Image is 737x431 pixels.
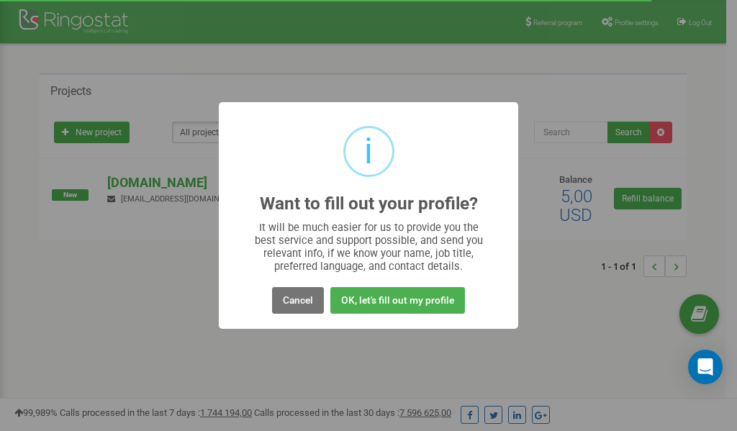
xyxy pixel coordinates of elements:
[272,287,324,314] button: Cancel
[688,350,723,384] div: Open Intercom Messenger
[364,128,373,175] div: i
[330,287,465,314] button: OK, let's fill out my profile
[248,221,490,273] div: It will be much easier for us to provide you the best service and support possible, and send you ...
[260,194,478,214] h2: Want to fill out your profile?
